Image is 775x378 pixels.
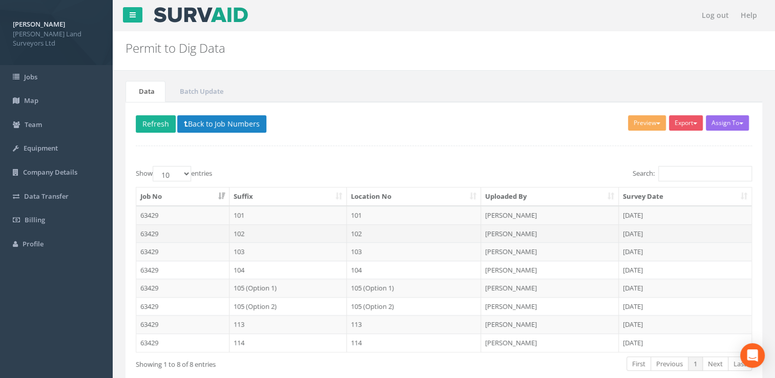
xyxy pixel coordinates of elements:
[13,29,100,48] span: [PERSON_NAME] Land Surveyors Ltd
[24,72,37,81] span: Jobs
[481,333,619,352] td: [PERSON_NAME]
[23,167,77,177] span: Company Details
[619,297,751,316] td: [DATE]
[13,19,65,29] strong: [PERSON_NAME]
[229,242,347,261] td: 103
[688,356,703,371] a: 1
[229,297,347,316] td: 105 (Option 2)
[229,206,347,224] td: 101
[347,315,481,333] td: 113
[177,115,266,133] button: Back to Job Numbers
[125,81,165,102] a: Data
[229,333,347,352] td: 114
[628,115,666,131] button: Preview
[619,242,751,261] td: [DATE]
[24,143,58,153] span: Equipment
[136,242,229,261] td: 63429
[651,356,688,371] a: Previous
[136,279,229,297] td: 63429
[481,187,619,206] th: Uploaded By: activate to sort column ascending
[347,187,481,206] th: Location No: activate to sort column ascending
[25,120,42,129] span: Team
[347,224,481,243] td: 102
[619,333,751,352] td: [DATE]
[23,239,44,248] span: Profile
[481,206,619,224] td: [PERSON_NAME]
[481,315,619,333] td: [PERSON_NAME]
[347,297,481,316] td: 105 (Option 2)
[481,224,619,243] td: [PERSON_NAME]
[347,279,481,297] td: 105 (Option 1)
[136,297,229,316] td: 63429
[633,166,752,181] label: Search:
[481,297,619,316] td: [PERSON_NAME]
[626,356,651,371] a: First
[136,166,212,181] label: Show entries
[481,261,619,279] td: [PERSON_NAME]
[229,315,347,333] td: 113
[136,333,229,352] td: 63429
[229,187,347,206] th: Suffix: activate to sort column ascending
[136,315,229,333] td: 63429
[153,166,191,181] select: Showentries
[136,224,229,243] td: 63429
[481,242,619,261] td: [PERSON_NAME]
[619,187,751,206] th: Survey Date: activate to sort column ascending
[136,261,229,279] td: 63429
[347,333,481,352] td: 114
[347,242,481,261] td: 103
[136,355,384,369] div: Showing 1 to 8 of 8 entries
[25,215,45,224] span: Billing
[24,192,69,201] span: Data Transfer
[166,81,234,102] a: Batch Update
[706,115,749,131] button: Assign To
[347,261,481,279] td: 104
[136,187,229,206] th: Job No: activate to sort column ascending
[229,279,347,297] td: 105 (Option 1)
[136,206,229,224] td: 63429
[229,224,347,243] td: 102
[658,166,752,181] input: Search:
[229,261,347,279] td: 104
[125,41,654,55] h2: Permit to Dig Data
[740,343,765,368] div: Open Intercom Messenger
[702,356,728,371] a: Next
[481,279,619,297] td: [PERSON_NAME]
[347,206,481,224] td: 101
[619,224,751,243] td: [DATE]
[136,115,176,133] button: Refresh
[669,115,703,131] button: Export
[728,356,752,371] a: Last
[619,261,751,279] td: [DATE]
[619,206,751,224] td: [DATE]
[24,96,38,105] span: Map
[13,17,100,48] a: [PERSON_NAME] [PERSON_NAME] Land Surveyors Ltd
[619,279,751,297] td: [DATE]
[619,315,751,333] td: [DATE]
